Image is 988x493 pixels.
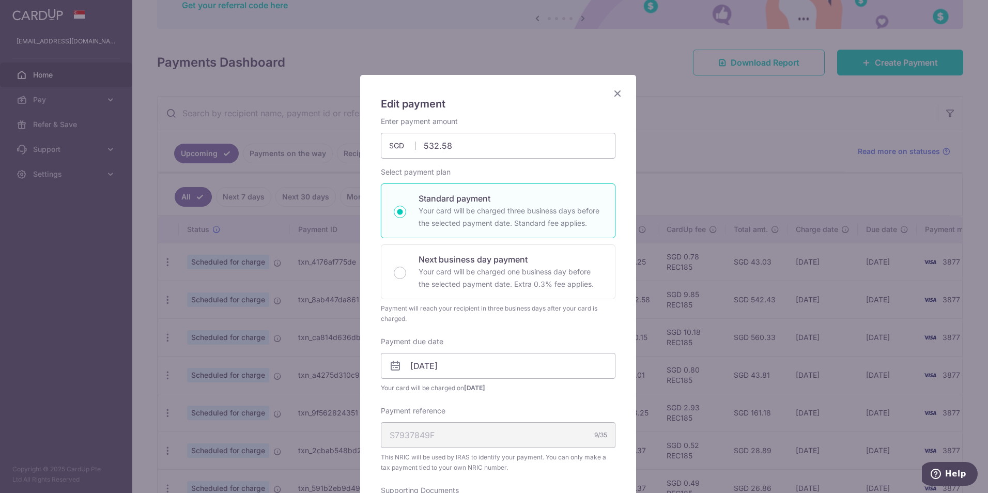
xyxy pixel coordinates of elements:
[419,192,603,205] p: Standard payment
[381,406,445,416] label: Payment reference
[381,116,458,127] label: Enter payment amount
[381,353,615,379] input: DD / MM / YYYY
[381,452,615,473] span: This NRIC will be used by IRAS to identify your payment. You can only make a tax payment tied to ...
[381,133,615,159] input: 0.00
[611,87,624,100] button: Close
[419,266,603,290] p: Your card will be charged one business day before the selected payment date. Extra 0.3% fee applies.
[419,205,603,229] p: Your card will be charged three business days before the selected payment date. Standard fee appl...
[381,303,615,324] div: Payment will reach your recipient in three business days after your card is charged.
[381,167,451,177] label: Select payment plan
[381,336,443,347] label: Payment due date
[389,141,416,151] span: SGD
[419,253,603,266] p: Next business day payment
[381,96,615,112] h5: Edit payment
[381,383,615,393] span: Your card will be charged on
[464,384,485,392] span: [DATE]
[922,462,978,488] iframe: Opens a widget where you can find more information
[594,430,607,440] div: 9/35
